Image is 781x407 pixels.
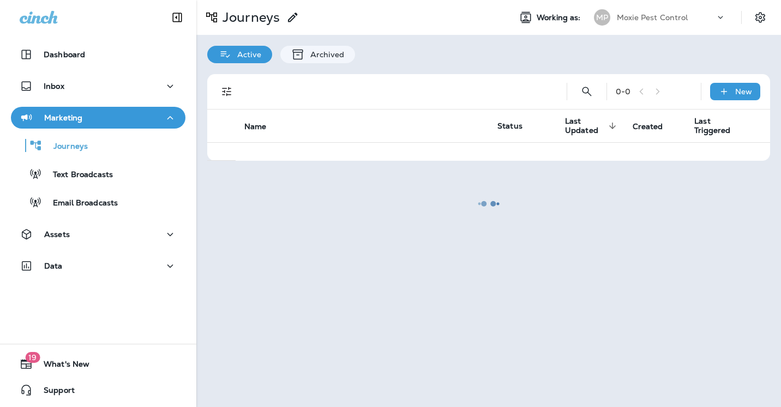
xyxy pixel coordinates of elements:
button: Support [11,379,185,401]
p: Data [44,262,63,270]
button: Dashboard [11,44,185,65]
button: 19What's New [11,353,185,375]
p: Journeys [43,142,88,152]
p: Text Broadcasts [42,170,113,180]
p: Assets [44,230,70,239]
button: Marketing [11,107,185,129]
p: Dashboard [44,50,85,59]
p: Email Broadcasts [42,198,118,209]
p: Inbox [44,82,64,90]
p: New [735,87,752,96]
button: Journeys [11,134,185,157]
button: Collapse Sidebar [162,7,193,28]
button: Data [11,255,185,277]
button: Email Broadcasts [11,191,185,214]
p: Marketing [44,113,82,122]
span: What's New [33,360,89,373]
span: 19 [25,352,40,363]
button: Assets [11,223,185,245]
span: Support [33,386,75,399]
button: Text Broadcasts [11,162,185,185]
button: Inbox [11,75,185,97]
